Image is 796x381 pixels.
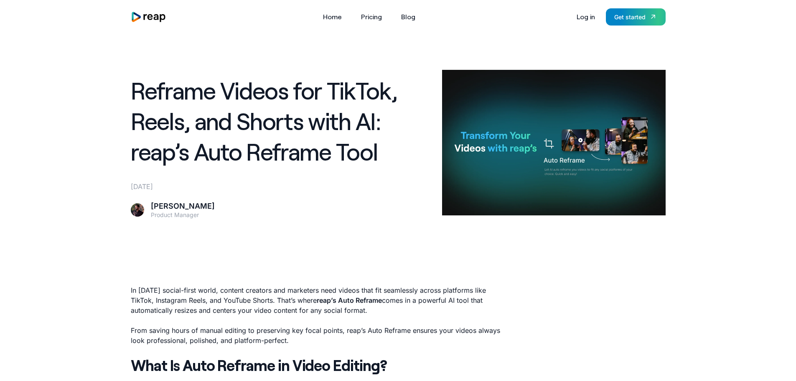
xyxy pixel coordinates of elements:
div: Product Manager [151,211,215,219]
a: Pricing [357,10,386,23]
img: reap logo [131,11,167,23]
h1: Reframe Videos for TikTok, Reels, and Shorts with AI: reap’s Auto Reframe Tool [131,75,432,166]
a: Get started [606,8,666,26]
a: home [131,11,167,23]
a: Blog [397,10,420,23]
div: [PERSON_NAME] [151,202,215,211]
strong: reap’s Auto Reframe [317,296,382,304]
p: From saving hours of manual editing to preserving key focal points, reap’s Auto Reframe ensures y... [131,325,509,345]
strong: What Is Auto Reframe in Video Editing? [131,356,387,374]
a: Log in [572,10,599,23]
a: Home [319,10,346,23]
p: In [DATE] social-first world, content creators and marketers need videos that fit seamlessly acro... [131,285,509,315]
div: Get started [614,13,646,21]
div: [DATE] [131,182,432,192]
